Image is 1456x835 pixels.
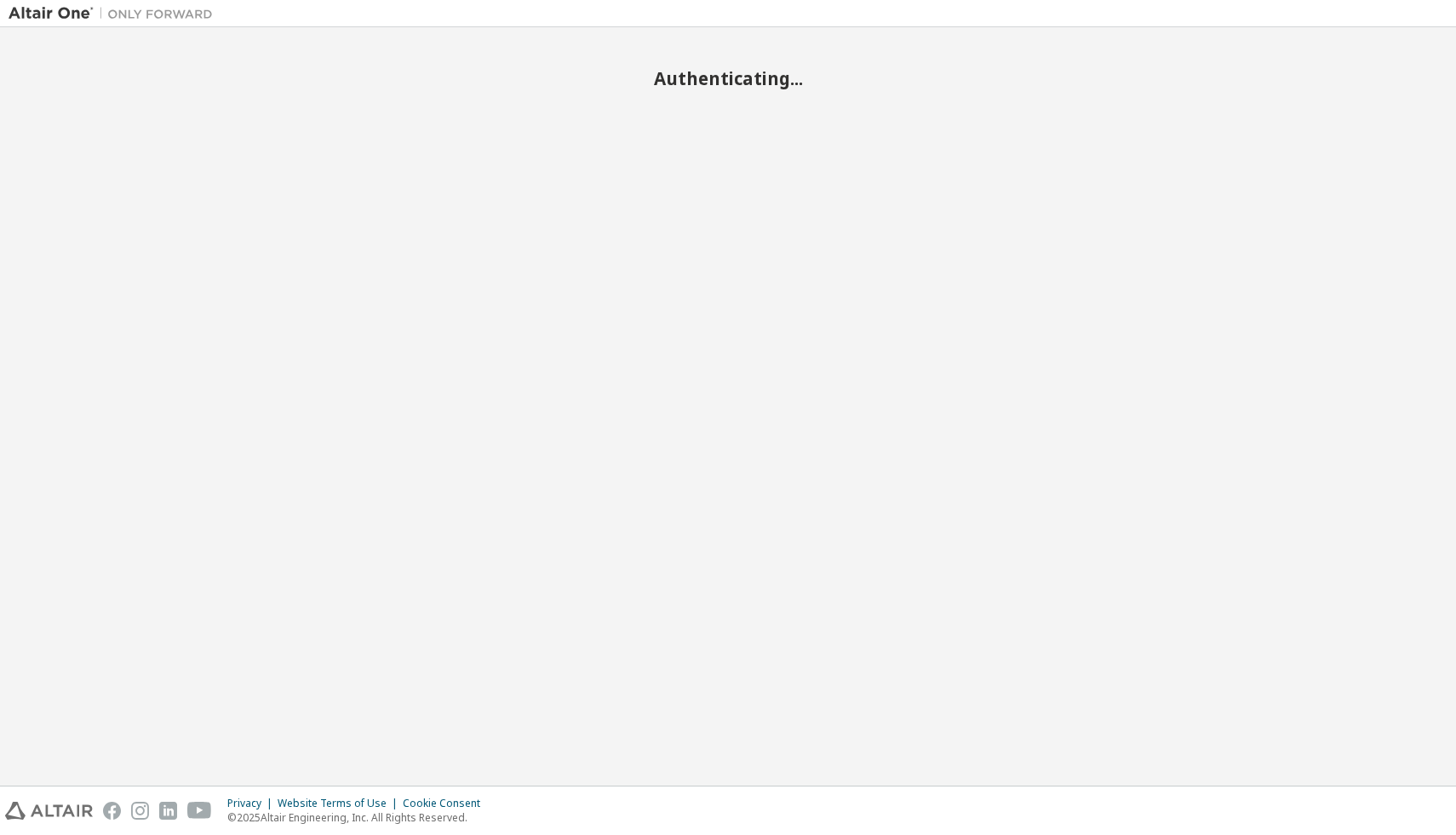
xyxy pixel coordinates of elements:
[5,802,93,820] img: altair_logo.svg
[187,802,212,820] img: youtube.svg
[103,802,121,820] img: facebook.svg
[227,797,278,810] div: Privacy
[131,802,149,820] img: instagram.svg
[9,67,1447,89] h2: Authenticating...
[9,5,221,22] img: Altair One
[227,810,490,825] p: © 2025 Altair Engineering, Inc. All Rights Reserved.
[278,797,403,810] div: Website Terms of Use
[159,802,177,820] img: linkedin.svg
[403,797,490,810] div: Cookie Consent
